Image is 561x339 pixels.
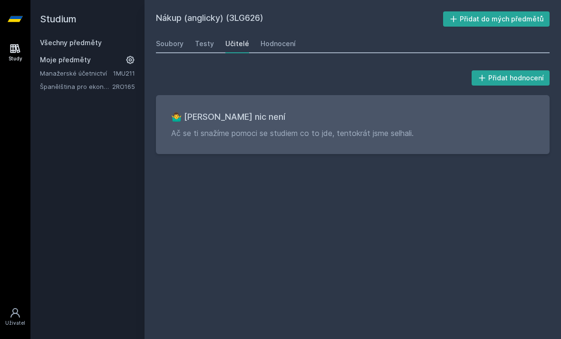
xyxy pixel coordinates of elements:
[40,68,113,78] a: Manažerské účetnictví
[9,55,22,62] div: Study
[472,70,550,86] button: Přidat hodnocení
[171,127,534,139] p: Ač se ti snažíme pomoci se studiem co to jde, tentokrát jsme selhali.
[156,11,443,27] h2: Nákup (anglicky) (3LG626)
[40,55,91,65] span: Moje předměty
[225,39,249,48] div: Učitelé
[40,39,102,47] a: Všechny předměty
[261,34,296,53] a: Hodnocení
[261,39,296,48] div: Hodnocení
[195,34,214,53] a: Testy
[2,38,29,67] a: Study
[195,39,214,48] div: Testy
[225,34,249,53] a: Učitelé
[171,110,534,124] h3: 🤷‍♂️ [PERSON_NAME] nic není
[112,83,135,90] a: 2RO165
[113,69,135,77] a: 1MU211
[156,34,184,53] a: Soubory
[5,320,25,327] div: Uživatel
[40,82,112,91] a: Španělština pro ekonomy - středně pokročilá úroveň 1 (A2/B1)
[443,11,550,27] button: Přidat do mých předmětů
[2,302,29,331] a: Uživatel
[156,39,184,48] div: Soubory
